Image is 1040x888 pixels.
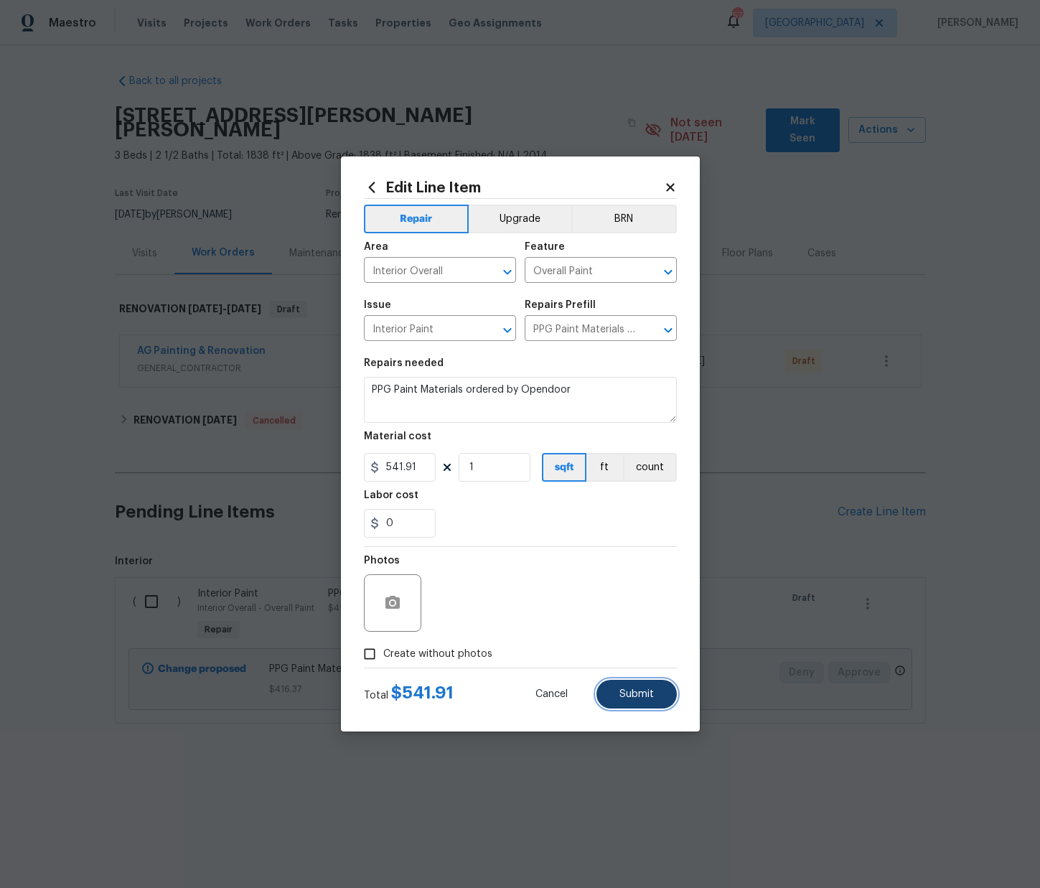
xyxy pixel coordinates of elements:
button: BRN [571,205,677,233]
h5: Material cost [364,431,431,441]
h5: Feature [525,242,565,252]
button: Upgrade [469,205,571,233]
h2: Edit Line Item [364,179,664,195]
span: Submit [619,689,654,700]
button: Open [658,262,678,282]
h5: Repairs Prefill [525,300,596,310]
span: Create without photos [383,647,492,662]
span: Cancel [535,689,568,700]
h5: Labor cost [364,490,418,500]
button: Cancel [512,680,591,709]
button: ft [586,453,623,482]
button: Repair [364,205,469,233]
button: Open [497,262,517,282]
button: Open [497,320,517,340]
span: $ 541.91 [391,684,454,701]
h5: Photos [364,556,400,566]
h5: Repairs needed [364,358,444,368]
h5: Area [364,242,388,252]
h5: Issue [364,300,391,310]
textarea: PPG Paint Materials ordered by Opendoor [364,377,677,423]
button: count [623,453,677,482]
button: sqft [542,453,586,482]
div: Total [364,686,454,703]
button: Open [658,320,678,340]
button: Submit [596,680,677,709]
